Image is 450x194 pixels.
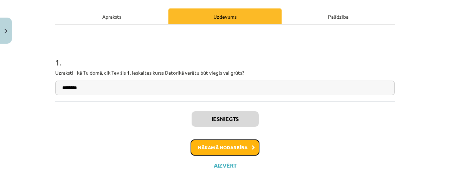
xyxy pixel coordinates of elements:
div: Uzdevums [168,8,282,24]
img: icon-close-lesson-0947bae3869378f0d4975bcd49f059093ad1ed9edebbc8119c70593378902aed.svg [5,29,7,33]
h1: 1 . [55,45,395,67]
div: Palīdzība [282,8,395,24]
div: Apraksts [55,8,168,24]
button: Nākamā nodarbība [191,139,259,156]
p: Uzraksti - kā Tu domā, cik Tev šis 1. ieskaites kurss Datorikā varētu būt viegls vai grūts? [55,69,395,76]
button: Iesniegts [192,111,259,127]
button: Aizvērt [212,162,238,169]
